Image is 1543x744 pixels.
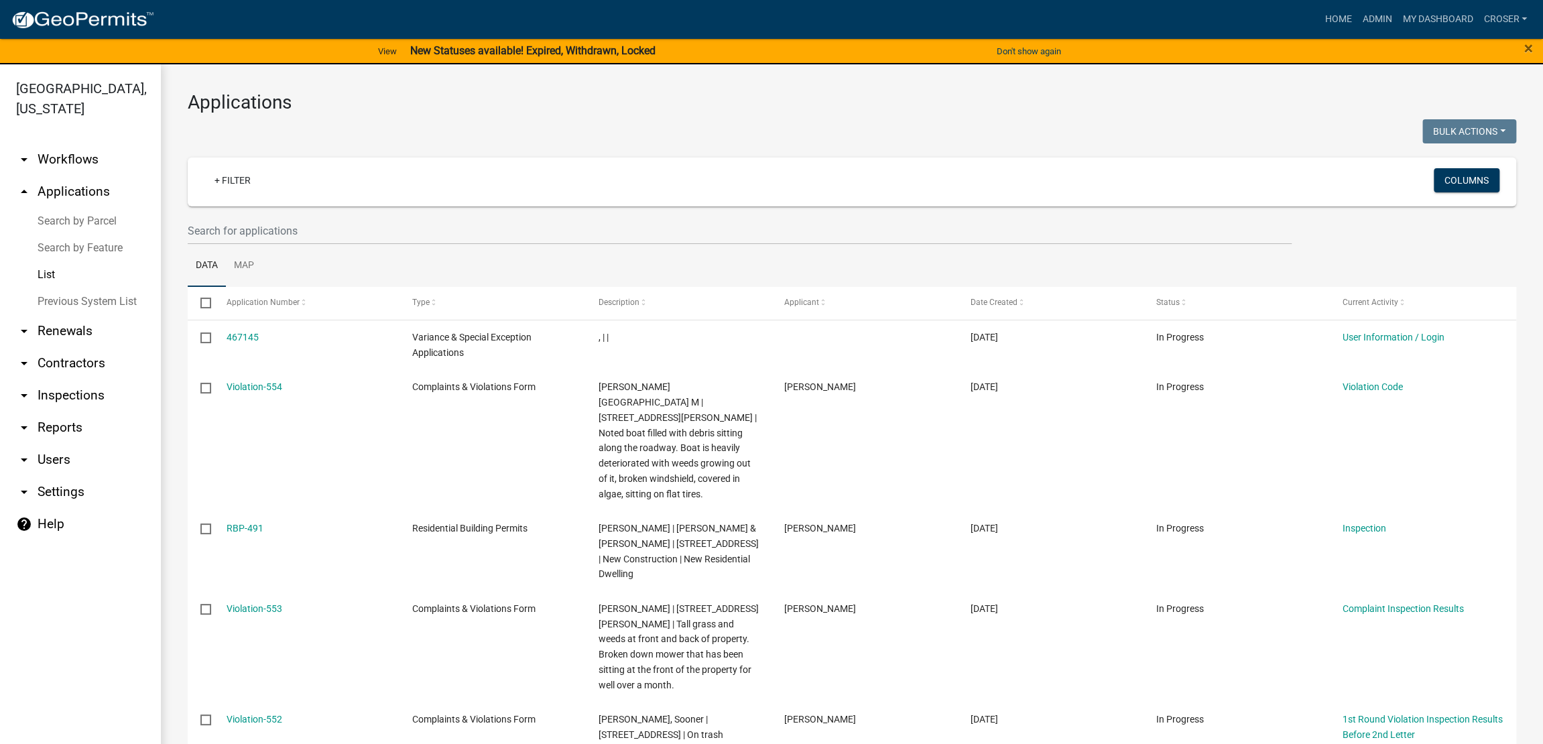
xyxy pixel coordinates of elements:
[1478,7,1532,32] a: croser
[1156,523,1204,534] span: In Progress
[1343,298,1398,307] span: Current Activity
[227,523,263,534] a: RBP-491
[412,714,536,725] span: Complaints & Violations Form
[1357,7,1397,32] a: Admin
[991,40,1066,62] button: Don't show again
[373,40,402,62] a: View
[599,523,759,579] span: Nathan Royer | Nathan & Bethany Royer | 4190 W 500 S PERU, IN 46970 | New Construction | New Resi...
[188,91,1516,114] h3: Applications
[227,603,282,614] a: Violation-553
[227,332,259,343] a: 467145
[1422,119,1516,143] button: Bulk Actions
[1319,7,1357,32] a: Home
[957,287,1144,319] datatable-header-cell: Date Created
[213,287,399,319] datatable-header-cell: Application Number
[585,287,771,319] datatable-header-cell: Description
[16,355,32,371] i: arrow_drop_down
[16,184,32,200] i: arrow_drop_up
[1343,714,1503,740] a: 1st Round Violation Inspection Results Before 2nd Letter
[412,603,536,614] span: Complaints & Violations Form
[16,452,32,468] i: arrow_drop_down
[412,523,528,534] span: Residential Building Permits
[188,287,213,319] datatable-header-cell: Select
[784,381,856,392] span: Brooklyn Thomas
[1524,39,1533,58] span: ×
[16,516,32,532] i: help
[399,287,586,319] datatable-header-cell: Type
[599,298,639,307] span: Description
[971,714,998,725] span: 08/19/2025
[1343,523,1386,534] a: Inspection
[412,332,532,358] span: Variance & Special Exception Applications
[227,714,282,725] a: Violation-552
[16,420,32,436] i: arrow_drop_down
[226,245,262,288] a: Map
[599,332,609,343] span: , | |
[1343,603,1464,614] a: Complaint Inspection Results
[1156,603,1204,614] span: In Progress
[227,381,282,392] a: Violation-554
[1156,381,1204,392] span: In Progress
[412,298,430,307] span: Type
[971,523,998,534] span: 08/20/2025
[204,168,261,192] a: + Filter
[1524,40,1533,56] button: Close
[16,151,32,168] i: arrow_drop_down
[1397,7,1478,32] a: My Dashboard
[412,381,536,392] span: Complaints & Violations Form
[16,484,32,500] i: arrow_drop_down
[1144,287,1330,319] datatable-header-cell: Status
[784,523,856,534] span: Nathan Royer
[971,603,998,614] span: 08/20/2025
[971,332,998,343] span: 08/21/2025
[1156,298,1180,307] span: Status
[1343,381,1403,392] a: Violation Code
[971,298,1017,307] span: Date Created
[188,217,1292,245] input: Search for applications
[784,298,819,307] span: Applicant
[784,603,856,614] span: Megan Gipson
[16,387,32,404] i: arrow_drop_down
[771,287,958,319] datatable-header-cell: Applicant
[410,44,656,57] strong: New Statuses available! Expired, Withdrawn, Locked
[227,298,300,307] span: Application Number
[1156,332,1204,343] span: In Progress
[1156,714,1204,725] span: In Progress
[188,245,226,288] a: Data
[599,603,759,690] span: Fox, Thomas | 386 W HARRISON STREET | Tall grass and weeds at front and back of property. Broken ...
[1329,287,1516,319] datatable-header-cell: Current Activity
[1434,168,1499,192] button: Columns
[1343,332,1444,343] a: User Information / Login
[784,714,856,725] span: Brooklyn Thomas
[599,381,757,499] span: Honeycutt, Victoria M | 3238 SCHILLING ST. | Noted boat filled with debris sitting along the road...
[16,323,32,339] i: arrow_drop_down
[971,381,998,392] span: 08/20/2025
